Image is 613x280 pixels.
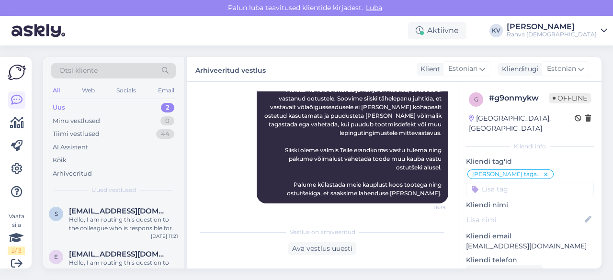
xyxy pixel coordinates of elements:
img: Askly Logo [8,65,26,80]
div: 44 [156,129,174,139]
span: Estonian [448,64,477,74]
span: Aitäh, et meiega ühendust võtsite. Mõistame Teie olukorda ja kahju on kuulda, et toode ei vastanu... [264,69,443,197]
div: Vaata siia [8,212,25,255]
div: Kliendi info [466,142,594,151]
div: [GEOGRAPHIC_DATA], [GEOGRAPHIC_DATA] [469,113,575,134]
p: Kliendi tag'id [466,157,594,167]
div: Rahva [DEMOGRAPHIC_DATA] [507,31,597,38]
span: [PERSON_NAME] tagastamine [472,171,543,177]
label: Arhiveeritud vestlus [195,63,266,76]
div: Socials [114,84,138,97]
input: Lisa tag [466,182,594,196]
div: [PERSON_NAME] [507,23,597,31]
span: Vestlus on arhiveeritud [290,228,355,236]
div: All [51,84,62,97]
input: Lisa nimi [466,214,583,225]
span: Luba [363,3,385,12]
div: Ava vestlus uuesti [288,242,356,255]
div: 2 [161,103,174,112]
div: KV [489,24,503,37]
div: Minu vestlused [53,116,100,126]
span: Offline [549,93,591,103]
p: [EMAIL_ADDRESS][DOMAIN_NAME] [466,241,594,251]
div: Tiimi vestlused [53,129,100,139]
p: Kliendi telefon [466,255,594,265]
div: [DATE] 11:21 [151,233,178,240]
span: 16:39 [409,204,445,211]
div: Arhiveeritud [53,169,92,179]
a: [PERSON_NAME]Rahva [DEMOGRAPHIC_DATA] [507,23,607,38]
span: stinalimerivee@gmail.com [69,207,169,215]
div: 0 [160,116,174,126]
p: Kliendi nimi [466,200,594,210]
div: Email [156,84,176,97]
span: Uued vestlused [91,186,136,194]
div: Web [80,84,97,97]
span: Otsi kliente [59,66,98,76]
div: Klienditugi [498,64,539,74]
div: AI Assistent [53,143,88,152]
div: Hello, I am routing this question to the colleague who is responsible for this topic. The reply m... [69,215,178,233]
span: epood@rahvaraamat.ee [69,250,169,258]
span: g [474,96,478,103]
div: Hello, I am routing this question to the colleague who is responsible for this topic. The reply m... [69,258,178,276]
div: Aktiivne [408,22,466,39]
div: # g9onmykw [489,92,549,104]
div: Kõik [53,156,67,165]
div: Küsi telefoninumbrit [466,265,543,278]
span: s [55,210,58,217]
span: e [54,253,58,260]
div: 2 / 3 [8,246,25,255]
div: Uus [53,103,65,112]
span: Estonian [547,64,576,74]
div: Klient [417,64,440,74]
p: Kliendi email [466,231,594,241]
